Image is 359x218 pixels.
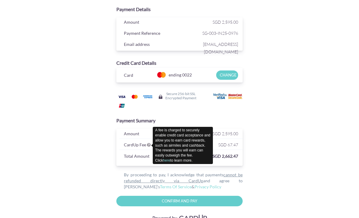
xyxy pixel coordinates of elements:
[213,131,238,136] span: SGD 2,595.00
[119,29,181,38] div: Payment Reference
[119,18,181,27] div: Amount
[119,141,181,150] div: CardUp Fee
[213,93,243,100] img: User card
[116,172,242,190] div: By proceeding to pay, I acknowledge that payments and agree to [PERSON_NAME]’s &
[116,93,128,100] img: Visa
[195,184,221,189] a: Privacy Policy
[182,72,192,77] span: 0022
[119,40,181,49] div: Email address
[129,93,141,100] img: Mastercard
[116,102,128,109] img: Union Pay
[116,6,242,13] div: Payment Details
[181,40,238,55] span: [EMAIL_ADDRESS][DOMAIN_NAME]
[181,29,238,37] span: SG-003-IN25-0976
[153,127,213,164] div: A fee is charged to securely enable credit card acceptance and allow you to earn card rewards, su...
[116,60,242,67] div: Credit Card Details
[169,70,181,79] span: ending
[163,158,170,163] a: here
[213,19,238,25] span: SGD 2,595.00
[165,92,196,100] h6: Secure 256-bit SSL Encrypted Payment
[119,130,181,139] div: Amount
[216,70,238,80] input: CHANGE
[119,71,150,80] div: Card
[142,93,154,100] img: American Express
[116,117,242,124] div: Payment Summary
[116,196,242,206] input: Confirm and Pay
[119,152,160,161] div: Total Amount
[160,184,192,189] a: Terms Of Service
[158,94,163,99] img: Secure lock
